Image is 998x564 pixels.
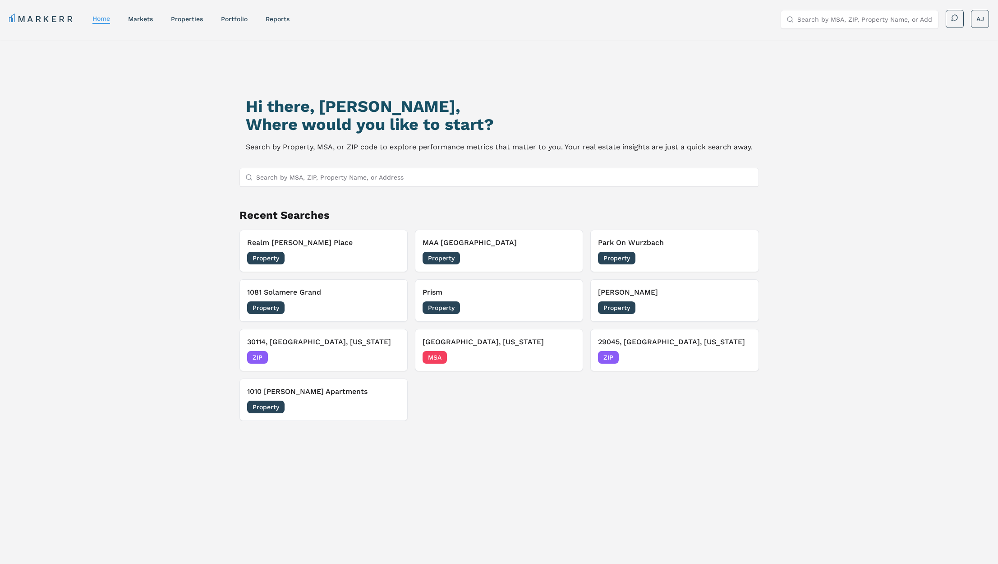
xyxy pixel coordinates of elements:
[239,329,408,371] button: 30114, [GEOGRAPHIC_DATA], [US_STATE]ZIP[DATE]
[555,254,575,263] span: [DATE]
[266,15,290,23] a: reports
[423,301,460,314] span: Property
[598,237,751,248] h3: Park On Wurzbach
[239,279,408,322] button: 1081 Solamere GrandProperty[DATE]
[380,303,400,312] span: [DATE]
[590,230,759,272] button: Park On WurzbachProperty[DATE]
[415,279,583,322] button: PrismProperty[DATE]
[128,15,153,23] a: markets
[247,401,285,413] span: Property
[256,168,753,186] input: Search by MSA, ZIP, Property Name, or Address
[247,287,400,298] h3: 1081 Solamere Grand
[423,252,460,264] span: Property
[415,230,583,272] button: MAA [GEOGRAPHIC_DATA]Property[DATE]
[731,303,751,312] span: [DATE]
[246,97,753,116] h1: Hi there, [PERSON_NAME],
[247,337,400,347] h3: 30114, [GEOGRAPHIC_DATA], [US_STATE]
[971,10,989,28] button: AJ
[423,337,575,347] h3: [GEOGRAPHIC_DATA], [US_STATE]
[247,252,285,264] span: Property
[247,301,285,314] span: Property
[380,402,400,411] span: [DATE]
[246,141,753,153] p: Search by Property, MSA, or ZIP code to explore performance metrics that matter to you. Your real...
[590,329,759,371] button: 29045, [GEOGRAPHIC_DATA], [US_STATE]ZIP[DATE]
[731,254,751,263] span: [DATE]
[415,329,583,371] button: [GEOGRAPHIC_DATA], [US_STATE]MSA[DATE]
[92,15,110,22] a: home
[9,13,74,25] a: MARKERR
[246,116,753,134] h2: Where would you like to start?
[598,252,635,264] span: Property
[423,351,447,364] span: MSA
[423,287,575,298] h3: Prism
[797,10,933,28] input: Search by MSA, ZIP, Property Name, or Address
[221,15,248,23] a: Portfolio
[380,353,400,362] span: [DATE]
[731,353,751,362] span: [DATE]
[239,230,408,272] button: Realm [PERSON_NAME] PlaceProperty[DATE]
[555,303,575,312] span: [DATE]
[598,351,619,364] span: ZIP
[598,301,635,314] span: Property
[598,337,751,347] h3: 29045, [GEOGRAPHIC_DATA], [US_STATE]
[423,237,575,248] h3: MAA [GEOGRAPHIC_DATA]
[247,237,400,248] h3: Realm [PERSON_NAME] Place
[598,287,751,298] h3: [PERSON_NAME]
[555,353,575,362] span: [DATE]
[239,208,759,222] h2: Recent Searches
[247,351,268,364] span: ZIP
[976,14,984,23] span: AJ
[171,15,203,23] a: properties
[590,279,759,322] button: [PERSON_NAME]Property[DATE]
[247,386,400,397] h3: 1010 [PERSON_NAME] Apartments
[380,254,400,263] span: [DATE]
[239,379,408,421] button: 1010 [PERSON_NAME] ApartmentsProperty[DATE]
